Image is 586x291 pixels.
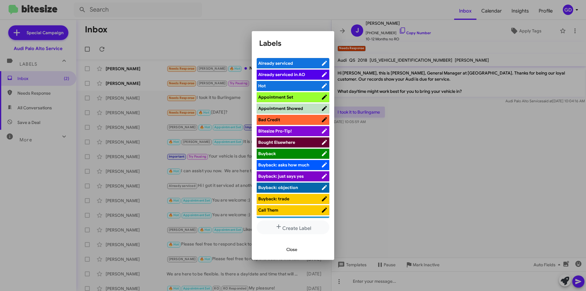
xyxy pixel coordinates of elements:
[259,38,327,48] h1: Labels
[258,83,266,89] span: Hot
[258,173,304,179] span: Buyback: just says yes
[258,94,293,100] span: Appointment Set
[258,196,289,202] span: Buyback: trade
[286,244,297,255] span: Close
[258,185,298,190] span: Buyback: objection
[258,140,295,145] span: Bought Elsewhere
[258,151,276,156] span: Buyback
[258,207,278,213] span: Call Them
[258,72,305,77] span: Already serviced in AO
[258,106,303,111] span: Appointment Showed
[258,128,292,134] span: Bitesize Pro-Tip!
[258,162,309,168] span: Buyback: asks how much
[258,117,280,122] span: Bad Credit
[258,60,293,66] span: Already serviced
[281,244,302,255] button: Close
[257,220,329,234] button: Create Label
